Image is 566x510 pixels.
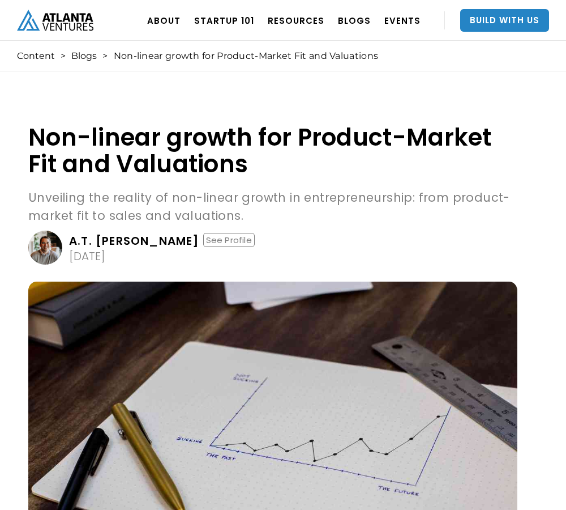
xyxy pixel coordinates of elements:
[61,50,66,62] div: >
[114,50,379,62] div: Non-linear growth for Product-Market Fit and Valuations
[102,50,108,62] div: >
[268,5,324,36] a: RESOURCES
[460,9,549,32] a: Build With Us
[69,250,105,262] div: [DATE]
[69,235,200,246] div: A.T. [PERSON_NAME]
[203,233,255,247] div: See Profile
[28,231,517,265] a: A.T. [PERSON_NAME]See Profile[DATE]
[194,5,254,36] a: Startup 101
[28,124,517,177] h1: Non-linear growth for Product-Market Fit and Valuations
[28,189,517,225] p: Unveiling the reality of non-linear growth in entrepreneurship: from product-market fit to sales ...
[147,5,181,36] a: ABOUT
[71,50,97,62] a: Blogs
[384,5,421,36] a: EVENTS
[338,5,371,36] a: BLOGS
[17,50,55,62] a: Content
